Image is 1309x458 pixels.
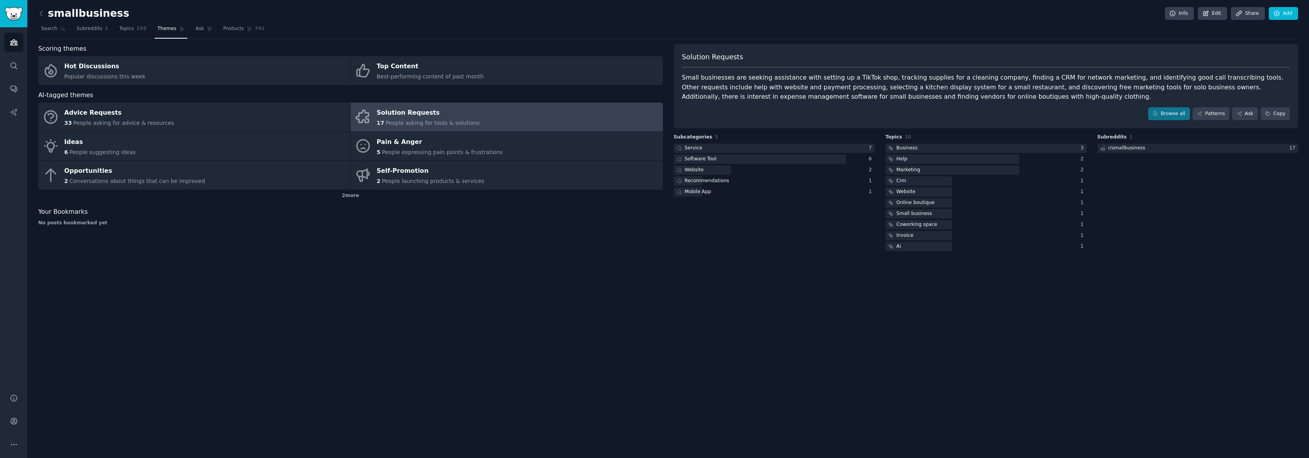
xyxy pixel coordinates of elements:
span: 159 [137,25,147,32]
span: Your Bookmarks [38,207,88,217]
div: Invoice [896,232,914,239]
img: GummySearch logo [5,7,23,21]
div: Website [685,167,704,174]
div: 1 [869,178,874,185]
a: Advice Requests33People asking for advice & resources [38,103,350,131]
div: 17 [1289,145,1298,152]
a: Edit [1198,7,1227,20]
div: Business [896,145,917,152]
a: Topics159 [116,23,149,39]
a: Pain & Anger5People expressing pain points & frustrations [351,132,663,161]
span: Best-performing content of past month [377,73,484,80]
a: Website2 [674,165,875,175]
a: Mobile App1 [674,187,875,197]
a: Patterns [1193,107,1229,121]
span: 33 [64,120,72,126]
span: Topics [119,25,134,32]
div: Self-Promotion [377,165,484,178]
span: People asking for advice & resources [73,120,174,126]
span: Topics [885,134,902,141]
div: Coworking space [896,221,937,228]
span: 5 [377,149,381,155]
div: 1 [1081,178,1086,185]
div: Online boutique [896,199,935,206]
a: Solution Requests17People asking for tools & solutions [351,103,663,131]
div: 6 [869,156,874,163]
button: Copy [1261,107,1290,121]
span: Ask [196,25,204,32]
span: AI-tagged themes [38,91,93,100]
div: 1 [1081,199,1086,206]
a: Add [1269,7,1298,20]
div: 1 [1081,210,1086,217]
a: Marketing2 [885,165,1086,175]
div: Top Content [377,60,484,73]
span: People asking for tools & solutions [386,120,480,126]
div: Website [896,188,915,195]
a: Search [38,23,68,39]
span: 2 [64,178,68,184]
span: Scoring themes [38,44,86,54]
a: Invoice1 [885,231,1086,241]
a: Ai1 [885,242,1086,252]
a: Coworking space1 [885,220,1086,230]
div: Pain & Anger [377,136,503,148]
span: 6 [64,149,68,155]
div: 7 [869,145,874,152]
div: Marketing [896,167,920,174]
span: 1 [105,25,109,32]
a: Recommendations1 [674,176,875,186]
div: Ai [896,243,901,250]
a: Small business1 [885,209,1086,219]
div: 2 more [38,190,663,202]
span: 17 [377,120,384,126]
a: Website1 [885,187,1086,197]
span: 1 [1129,134,1133,140]
span: People expressing pain points & frustrations [382,149,503,155]
a: Top ContentBest-performing content of past month [351,56,663,85]
div: 1 [1081,221,1086,228]
span: People suggesting ideas [69,149,136,155]
div: Service [685,145,702,152]
div: 1 [1081,188,1086,195]
a: Ask [1232,107,1258,121]
div: Opportunities [64,165,205,178]
a: r/smallbusiness17 [1097,144,1298,153]
span: People launching products & services [382,178,484,184]
a: Browse all [1148,107,1190,121]
a: Info [1165,7,1194,20]
div: 1 [1081,243,1086,250]
a: Service7 [674,144,875,153]
a: Products741 [221,23,267,39]
a: Crm1 [885,176,1086,186]
h2: smallbusiness [38,7,129,20]
div: Software Tool [685,156,717,163]
span: 5 [715,134,718,140]
a: Business3 [885,144,1086,153]
div: Recommendations [685,178,729,185]
div: Advice Requests [64,107,174,119]
div: 2 [1081,156,1086,163]
div: Crm [896,178,906,185]
div: r/ smallbusiness [1108,145,1145,152]
a: Ask [193,23,215,39]
a: Self-Promotion2People launching products & services [351,161,663,190]
div: 2 [1081,167,1086,174]
div: Small business [896,210,932,217]
a: Help2 [885,154,1086,164]
a: Online boutique1 [885,198,1086,208]
a: Hot DiscussionsPopular discussions this week [38,56,350,85]
span: Subreddits [77,25,102,32]
span: 741 [255,25,265,32]
a: Share [1231,7,1264,20]
div: 3 [1081,145,1086,152]
a: Ideas6People suggesting ideas [38,132,350,161]
a: Opportunities2Conversations about things that can be improved [38,161,350,190]
span: 2 [377,178,381,184]
div: Solution Requests [377,107,480,119]
span: Products [223,25,244,32]
div: Mobile App [685,188,711,195]
span: Popular discussions this week [64,73,146,80]
a: Themes [155,23,187,39]
span: Conversations about things that can be improved [69,178,205,184]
